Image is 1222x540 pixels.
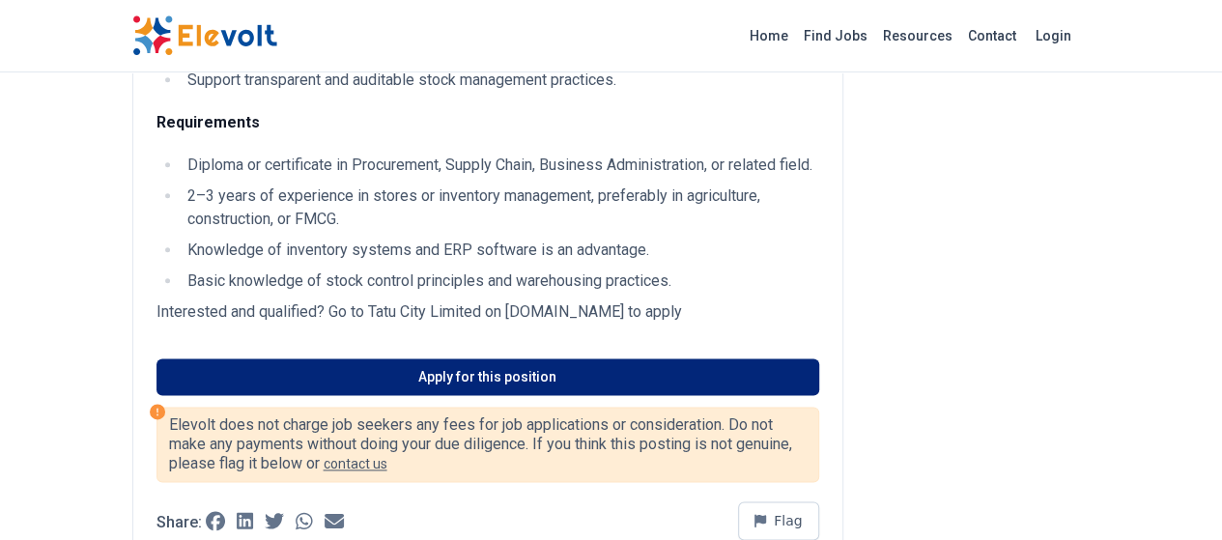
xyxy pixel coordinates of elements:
a: Login [1024,16,1083,55]
a: Contact [960,20,1024,51]
p: Share: [156,515,202,530]
li: 2–3 years of experience in stores or inventory management, preferably in agriculture, constructio... [182,185,819,231]
a: Home [742,20,796,51]
li: Basic knowledge of stock control principles and warehousing practices. [182,270,819,293]
li: Support transparent and auditable stock management practices. [182,69,819,92]
img: Elevolt [132,15,277,56]
li: Knowledge of inventory systems and ERP software is an advantage. [182,239,819,262]
a: Resources [875,20,960,51]
a: Find Jobs [796,20,875,51]
p: Elevolt does not charge job seekers any fees for job applications or consideration. Do not make a... [169,415,807,473]
a: Apply for this position [156,358,819,395]
li: Diploma or certificate in Procurement, Supply Chain, Business Administration, or related field. [182,154,819,177]
a: contact us [324,456,387,471]
p: Interested and qualified? Go to Tatu City Limited on [DOMAIN_NAME] to apply [156,300,819,324]
iframe: Chat Widget [1125,447,1222,540]
button: Flag [738,501,819,540]
strong: Requirements [156,113,260,131]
